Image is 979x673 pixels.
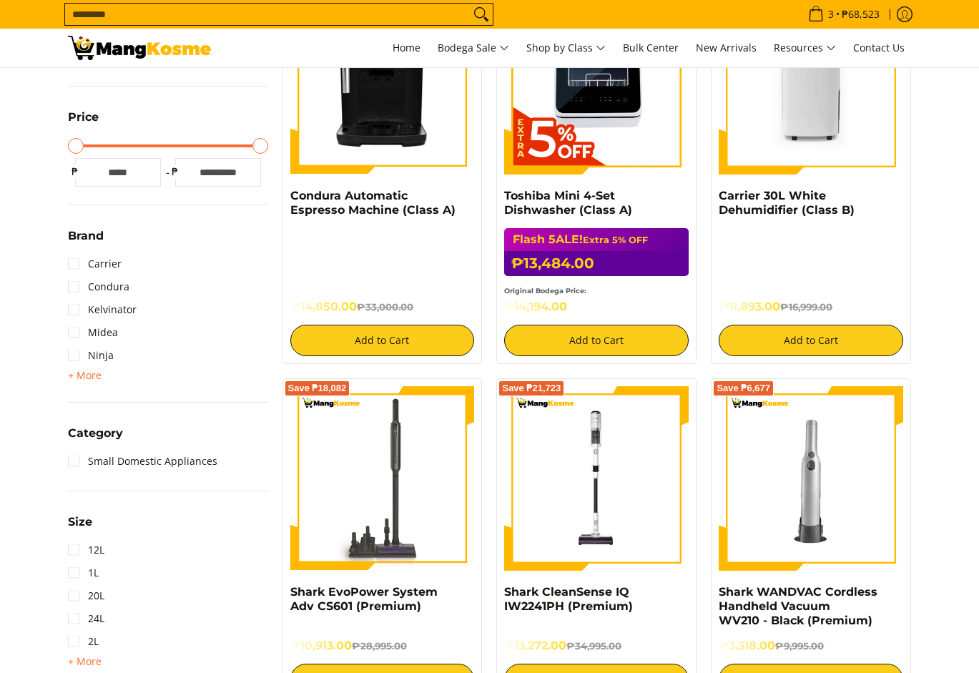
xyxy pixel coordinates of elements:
a: 2L [68,630,99,653]
button: Add to Cart [719,325,903,356]
span: ₱68,523 [840,9,882,19]
summary: Open [68,112,99,134]
summary: Open [68,367,102,384]
img: shark-cleansense-cordless-stick-vacuum-front-full-view-mang-kosme [504,386,689,571]
a: Carrier 30L White Dehumidifier (Class B) [719,189,855,217]
span: Save ₱21,723 [502,384,561,393]
h6: ₱3,318.00 [719,639,903,653]
a: Resources [767,29,843,67]
h6: ₱13,484.00 [504,251,689,276]
span: + More [68,656,102,667]
span: Save ₱6,677 [717,384,770,393]
summary: Open [68,653,102,670]
a: Ninja [68,344,114,367]
span: Brand [68,230,104,242]
button: Add to Cart [290,325,475,356]
img: shark-wandvac-handheld-vacuum-premium-full-view-mang-kosme [719,386,903,571]
a: Small Domestic Appliances [68,450,217,473]
summary: Open [68,230,104,252]
a: Condura Automatic Espresso Machine (Class A) [290,189,456,217]
a: Shark EvoPower System Adv CS601 (Premium) [290,585,438,613]
nav: Main Menu [225,29,912,67]
a: Bodega Sale [431,29,516,67]
span: Bulk Center [623,41,679,54]
a: Shark CleanSense IQ IW2241PH (Premium) [504,585,633,613]
a: Midea [68,321,118,344]
span: ₱ [168,164,182,179]
a: 20L [68,584,104,607]
a: Toshiba Mini 4-Set Dishwasher (Class A) [504,189,632,217]
span: + More [68,370,102,381]
span: Price [68,112,99,123]
span: • [804,6,884,22]
span: Category [68,428,123,439]
h6: ₱10,913.00 [290,639,475,653]
a: Condura [68,275,129,298]
span: Size [68,516,92,528]
span: Shop by Class [526,39,606,57]
del: ₱22,995.00 [567,301,621,313]
del: ₱28,995.00 [352,640,407,652]
a: Shark WANDVAC Cordless Handheld Vacuum WV210 - Black (Premium) [719,585,877,627]
span: Home [393,41,420,54]
del: ₱34,995.00 [566,640,621,652]
a: Carrier [68,252,122,275]
img: Small Appliances l Mang Kosme: Home Appliances Warehouse Sale [68,36,211,60]
span: 3 [826,9,836,19]
span: Contact Us [853,41,905,54]
h6: ₱13,272.00 [504,639,689,653]
span: Save ₱18,082 [288,384,347,393]
summary: Open [68,428,123,450]
small: Original Bodega Price: [504,287,586,295]
h6: ₱11,893.00 [719,300,903,314]
a: Bulk Center [616,29,686,67]
a: Home [385,29,428,67]
a: Contact Us [846,29,912,67]
del: ₱9,995.00 [775,640,824,652]
button: Search [470,4,493,25]
del: ₱16,999.00 [780,301,832,313]
h6: ₱14,194.00 [504,300,689,314]
a: Shop by Class [519,29,613,67]
a: New Arrivals [689,29,764,67]
a: 24L [68,607,104,630]
img: shark-evopower-wireless-vacuum-full-view-mang-kosme [290,386,475,571]
a: 1L [68,561,99,584]
button: Add to Cart [504,325,689,356]
summary: Open [68,516,92,539]
span: ₱ [68,164,82,179]
del: ₱33,000.00 [357,301,413,313]
span: Resources [774,39,836,57]
span: New Arrivals [696,41,757,54]
a: Kelvinator [68,298,137,321]
span: Bodega Sale [438,39,509,57]
a: 12L [68,539,104,561]
h6: ₱14,850.00 [290,300,475,314]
